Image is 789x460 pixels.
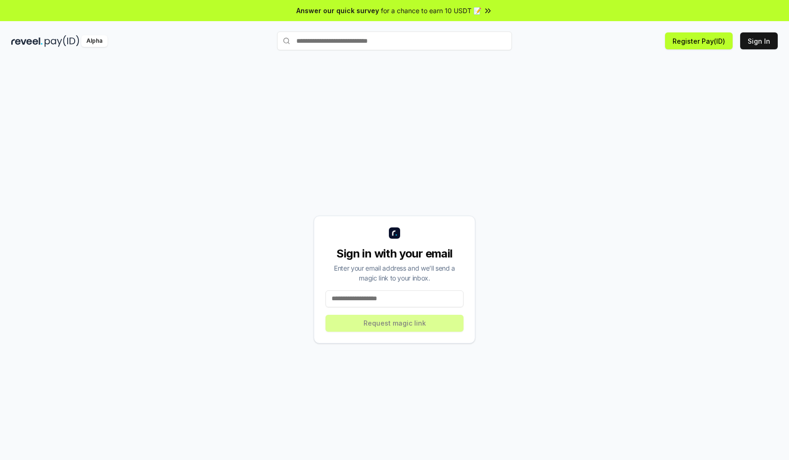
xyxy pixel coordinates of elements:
img: pay_id [45,35,79,47]
button: Register Pay(ID) [665,32,733,49]
img: reveel_dark [11,35,43,47]
span: Answer our quick survey [296,6,379,16]
div: Enter your email address and we’ll send a magic link to your inbox. [325,263,464,283]
div: Alpha [81,35,108,47]
div: Sign in with your email [325,246,464,261]
span: for a chance to earn 10 USDT 📝 [381,6,481,16]
button: Sign In [740,32,778,49]
img: logo_small [389,227,400,239]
